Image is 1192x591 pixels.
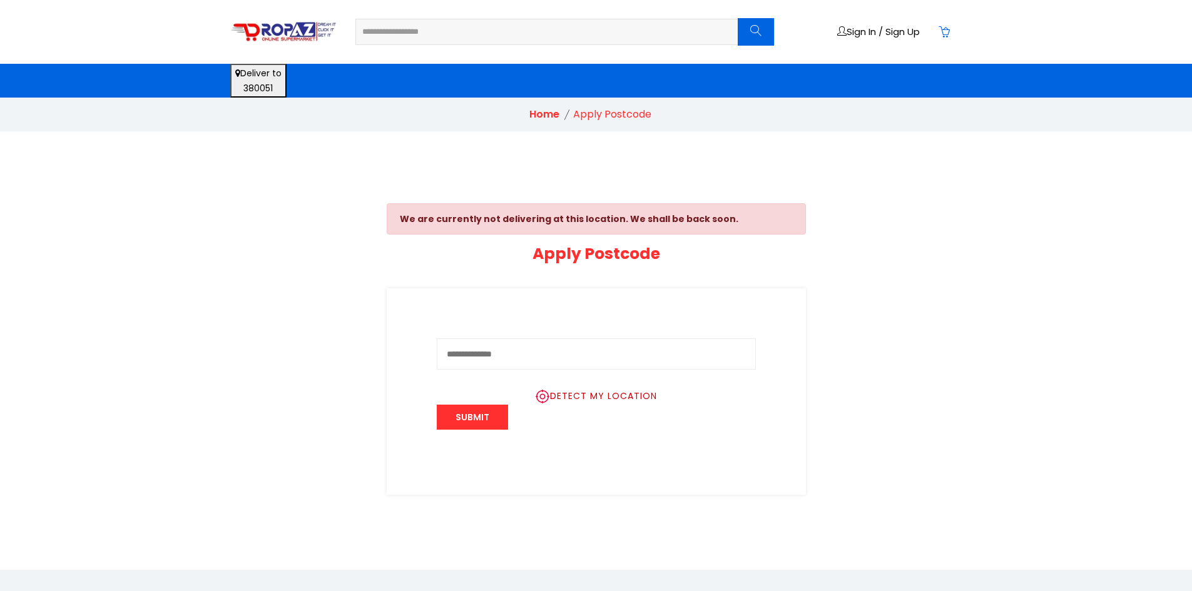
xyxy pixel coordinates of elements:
[437,405,508,430] button: Submit
[230,64,287,98] button: Deliver to380051
[837,26,920,36] a: Sign In / Sign Up
[535,389,550,404] img: location-detect
[400,213,738,225] strong: We are currently not delivering at this location. We shall be back soon.
[573,107,651,122] li: Apply Postcode
[520,245,673,263] a: Apply Postcode
[437,388,756,405] button: DETECT MY LOCATION
[532,245,660,263] h4: Apply Postcode
[529,107,559,121] a: Home
[230,21,337,43] img: logo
